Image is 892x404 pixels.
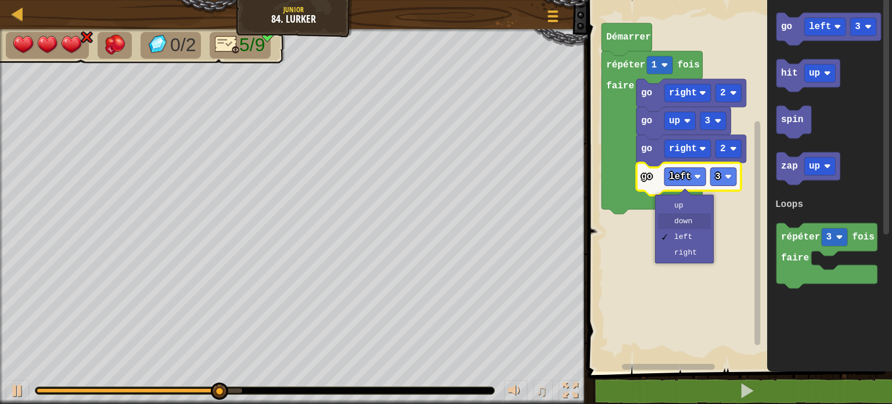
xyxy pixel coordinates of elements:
[704,116,710,126] text: 3
[781,115,803,125] text: spin
[504,380,527,404] button: Ajuster le volume
[677,60,699,70] text: fois
[674,248,702,257] div: right
[559,380,582,404] button: Basculer en plein écran
[651,60,657,70] text: 1
[535,382,547,399] span: ♫
[775,199,803,210] text: Loops
[141,32,201,59] li: Collect the gems.
[674,201,702,210] div: up
[826,232,832,242] text: 3
[781,68,798,78] text: hit
[720,144,726,154] text: 2
[606,60,645,70] text: répéter
[781,22,792,32] text: go
[239,34,265,55] span: 5/9
[669,144,697,154] text: right
[641,144,652,154] text: go
[781,161,798,171] text: zap
[210,32,270,59] li: Seulement 7 lignes de code
[669,116,680,126] text: up
[641,116,652,126] text: go
[809,161,820,171] text: up
[720,88,726,98] text: 2
[170,34,196,55] span: 0/2
[641,88,652,98] text: go
[855,22,861,32] text: 3
[641,171,652,182] text: go
[6,32,89,59] li: Your hero must survive.
[533,380,553,404] button: ♫
[852,232,874,242] text: fois
[606,81,634,91] text: faire
[809,22,831,32] text: left
[606,32,651,42] text: Démarrer
[781,232,820,242] text: répéter
[669,88,697,98] text: right
[674,233,702,241] div: left
[781,253,809,263] text: faire
[715,171,721,182] text: 3
[674,217,702,226] div: down
[98,32,132,59] li: Defeat the enemies.
[669,171,691,182] text: left
[809,68,820,78] text: up
[538,5,567,32] button: Afficher le menu
[6,380,29,404] button: Ctrl + P: Play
